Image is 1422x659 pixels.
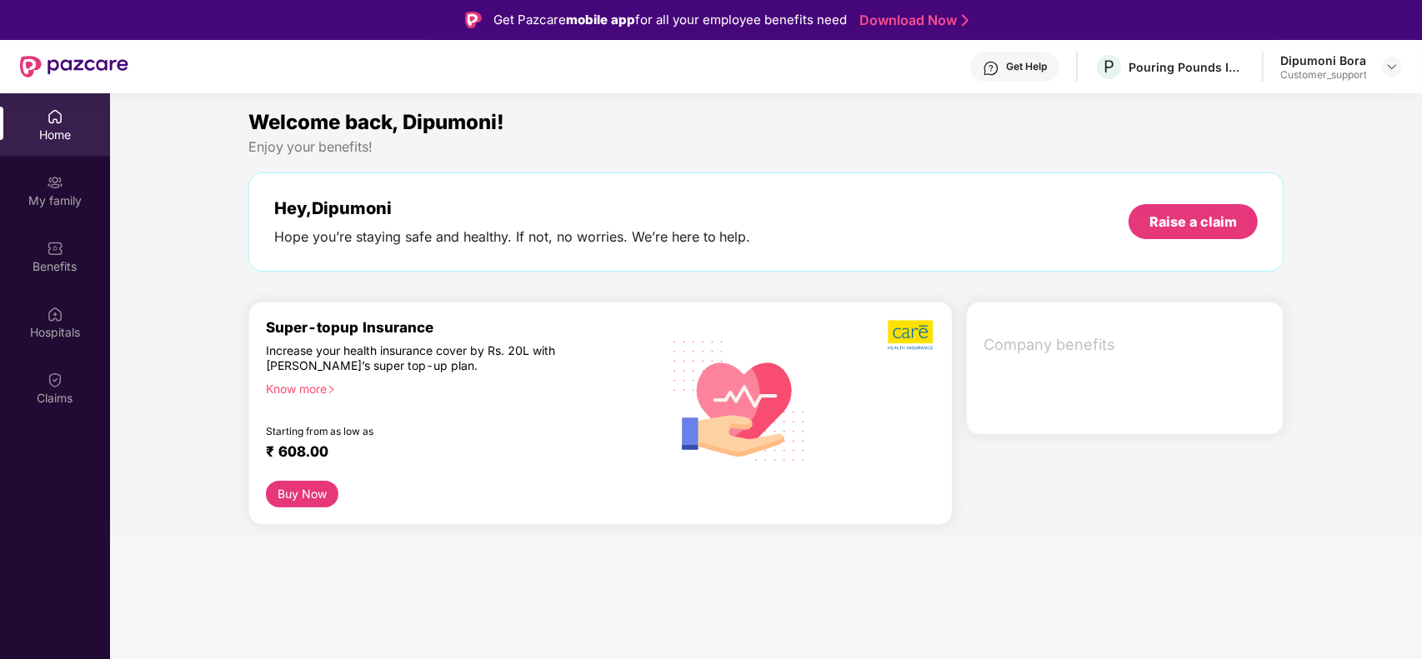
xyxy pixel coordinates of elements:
div: Customer_support [1280,68,1367,82]
img: svg+xml;base64,PHN2ZyBpZD0iSGVscC0zMngzMiIgeG1sbnM9Imh0dHA6Ly93d3cudzMub3JnLzIwMDAvc3ZnIiB3aWR0aD... [983,60,999,77]
img: svg+xml;base64,PHN2ZyB4bWxucz0iaHR0cDovL3d3dy53My5vcmcvMjAwMC9zdmciIHhtbG5zOnhsaW5rPSJodHRwOi8vd3... [660,319,819,481]
img: svg+xml;base64,PHN2ZyB3aWR0aD0iMjAiIGhlaWdodD0iMjAiIHZpZXdCb3g9IjAgMCAyMCAyMCIgZmlsbD0ibm9uZSIgeG... [47,174,63,191]
div: Dipumoni Bora [1280,52,1367,68]
img: svg+xml;base64,PHN2ZyBpZD0iRHJvcGRvd24tMzJ4MzIiIHhtbG5zPSJodHRwOi8vd3d3LnczLm9yZy8yMDAwL3N2ZyIgd2... [1385,60,1399,73]
span: Welcome back, Dipumoni! [248,110,504,134]
div: ₹ 608.00 [266,443,640,463]
div: Pouring Pounds India Pvt Ltd (CashKaro and EarnKaro) [1129,59,1245,75]
div: Raise a claim [1149,212,1237,231]
img: svg+xml;base64,PHN2ZyBpZD0iQ2xhaW0iIHhtbG5zPSJodHRwOi8vd3d3LnczLm9yZy8yMDAwL3N2ZyIgd2lkdGg9IjIwIi... [47,372,63,388]
span: P [1104,57,1114,77]
div: Super-topup Insurance [266,319,657,336]
div: Get Pazcare for all your employee benefits need [493,10,847,30]
div: Get Help [1006,60,1047,73]
div: Know more [266,382,647,393]
img: Stroke [962,12,969,29]
button: Buy Now [266,481,338,507]
img: b5dec4f62d2307b9de63beb79f102df3.png [888,319,935,351]
span: right [327,385,336,394]
strong: mobile app [566,12,635,27]
img: svg+xml;base64,PHN2ZyBpZD0iSG9tZSIgeG1sbnM9Imh0dHA6Ly93d3cudzMub3JnLzIwMDAvc3ZnIiB3aWR0aD0iMjAiIG... [47,108,63,125]
img: svg+xml;base64,PHN2ZyBpZD0iQmVuZWZpdHMiIHhtbG5zPSJodHRwOi8vd3d3LnczLm9yZy8yMDAwL3N2ZyIgd2lkdGg9Ij... [47,240,63,257]
img: svg+xml;base64,PHN2ZyBpZD0iSG9zcGl0YWxzIiB4bWxucz0iaHR0cDovL3d3dy53My5vcmcvMjAwMC9zdmciIHdpZHRoPS... [47,306,63,322]
div: Hope you’re staying safe and healthy. If not, no worries. We’re here to help. [274,228,751,246]
div: Starting from as low as [266,425,586,437]
div: Increase your health insurance cover by Rs. 20L with [PERSON_NAME]’s super top-up plan. [266,343,584,374]
div: Hey, Dipumoni [274,198,751,218]
div: Company benefits [974,323,1284,367]
img: Logo [465,12,482,28]
a: Download Now [859,12,964,29]
img: New Pazcare Logo [20,56,128,77]
div: Enjoy your benefits! [248,138,1284,156]
span: Company benefits [984,333,1270,357]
